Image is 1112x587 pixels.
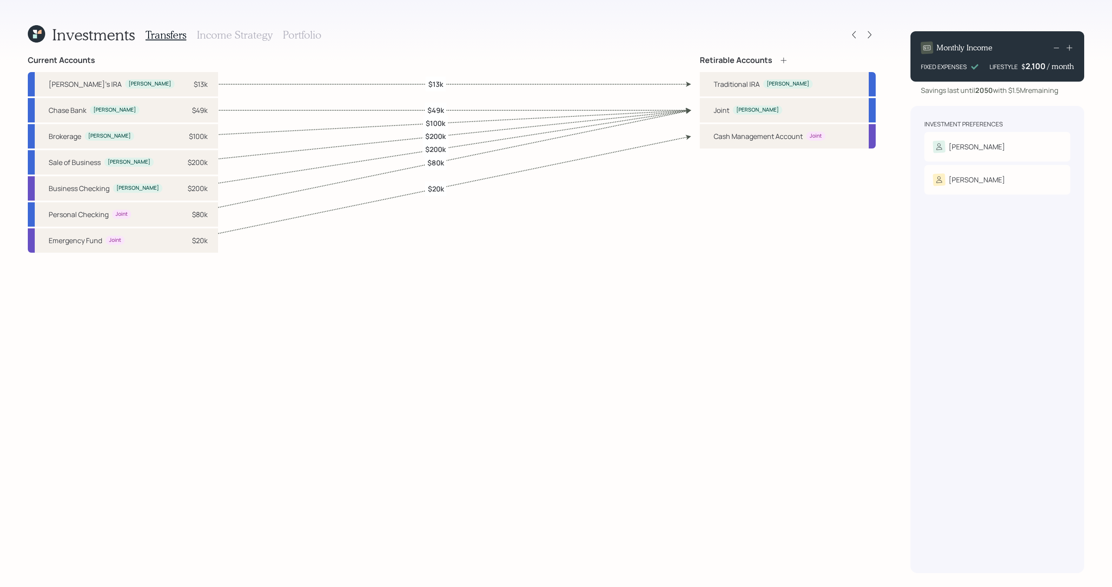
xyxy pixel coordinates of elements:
h1: Investments [52,25,135,44]
div: Joint [116,211,128,218]
div: [PERSON_NAME] [129,80,171,88]
label: $49k [427,105,444,115]
h4: / month [1047,62,1074,71]
div: LIFESTYLE [990,62,1018,71]
div: [PERSON_NAME] [93,106,136,114]
h4: $ [1021,62,1026,71]
div: Traditional IRA [714,79,760,89]
h4: Monthly Income [937,43,993,53]
div: $20k [192,235,208,246]
div: 2,100 [1026,61,1047,71]
label: $80k [427,158,444,167]
div: Chase Bank [49,105,86,115]
div: [PERSON_NAME] [108,158,150,166]
h3: Income Strategy [197,29,272,41]
div: $200k [188,183,208,194]
div: Emergency Fund [49,235,102,246]
div: Investment Preferences [924,120,1003,129]
div: $13k [194,79,208,89]
h3: Transfers [146,29,186,41]
div: $200k [188,157,208,168]
div: Savings last until with $1.5M remaining [921,85,1058,96]
label: $200k [425,145,446,154]
h4: Current Accounts [28,56,95,65]
h4: Retirable Accounts [700,56,772,65]
label: $200k [425,132,446,141]
div: [PERSON_NAME]'s IRA [49,79,122,89]
div: Sale of Business [49,157,101,168]
div: [PERSON_NAME] [116,185,159,192]
div: [PERSON_NAME] [949,175,1005,185]
div: Brokerage [49,131,81,142]
div: [PERSON_NAME] [767,80,809,88]
div: Joint [109,237,121,244]
label: $13k [428,79,443,89]
div: [PERSON_NAME] [736,106,779,114]
div: Joint [810,132,822,140]
label: $20k [428,184,444,193]
b: 2050 [975,86,993,95]
div: $100k [189,131,208,142]
h3: Portfolio [283,29,321,41]
div: $80k [192,209,208,220]
div: Joint [714,105,729,115]
div: Cash Management Account [714,131,803,142]
div: $49k [192,105,208,115]
div: [PERSON_NAME] [949,142,1005,152]
div: Business Checking [49,183,109,194]
label: $100k [426,119,445,128]
div: [PERSON_NAME] [88,132,131,140]
div: FIXED EXPENSES [921,62,967,71]
div: Personal Checking [49,209,109,220]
